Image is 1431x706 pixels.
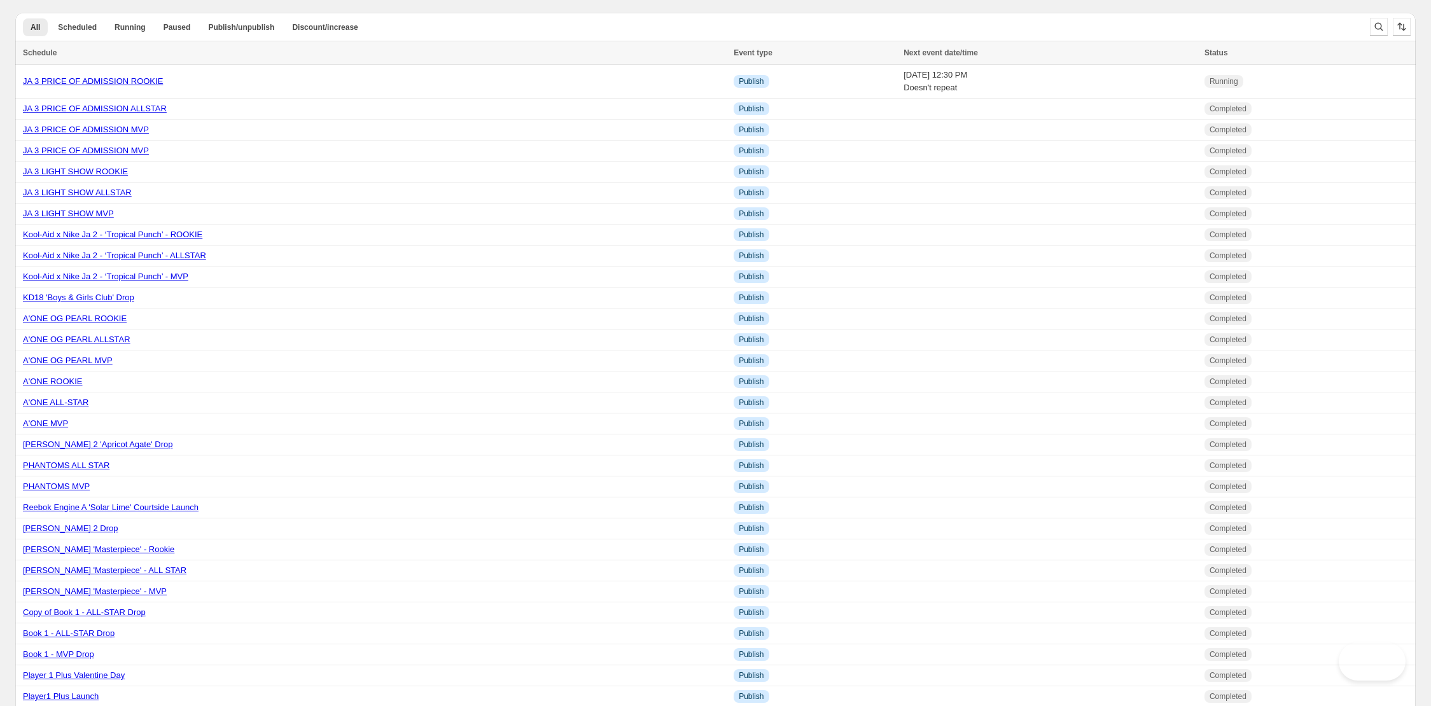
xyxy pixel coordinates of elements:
[739,586,764,597] span: Publish
[23,251,206,260] a: Kool-Aid x Nike Ja 2 - ‘Tropical Punch’ - ALLSTAR
[1339,642,1406,681] iframe: Toggle Customer Support
[739,691,764,702] span: Publish
[1210,460,1246,471] span: Completed
[31,22,40,32] span: All
[115,22,146,32] span: Running
[164,22,191,32] span: Paused
[1210,586,1246,597] span: Completed
[1210,670,1246,681] span: Completed
[734,48,772,57] span: Event type
[1210,481,1246,492] span: Completed
[208,22,274,32] span: Publish/unpublish
[739,523,764,534] span: Publish
[904,48,978,57] span: Next event date/time
[23,209,114,218] a: JA 3 LIGHT SHOW MVP
[900,65,1201,99] td: [DATE] 12:30 PM Doesn't repeat
[23,76,163,86] a: JA 3 PRICE OF ADMISSION ROOKIE
[739,649,764,660] span: Publish
[1370,18,1388,36] button: Search and filter results
[1210,544,1246,555] span: Completed
[1204,48,1228,57] span: Status
[739,377,764,387] span: Publish
[739,125,764,135] span: Publish
[23,691,99,701] a: Player1 Plus Launch
[23,502,199,512] a: Reebok Engine A 'Solar Lime' Courtside Launch
[23,649,94,659] a: Book 1 - MVP Drop
[23,293,134,302] a: KD18 'Boys & Girls Club' Drop
[739,481,764,492] span: Publish
[23,272,188,281] a: Kool-Aid x Nike Ja 2 - ‘Tropical Punch’ - MVP
[739,104,764,114] span: Publish
[739,356,764,366] span: Publish
[739,167,764,177] span: Publish
[739,398,764,408] span: Publish
[739,314,764,324] span: Publish
[1210,188,1246,198] span: Completed
[1210,272,1246,282] span: Completed
[23,607,146,617] a: Copy of Book 1 - ALL-STAR Drop
[23,335,130,344] a: A'ONE OG PEARL ALLSTAR
[1210,146,1246,156] span: Completed
[739,230,764,240] span: Publish
[23,628,115,638] a: Book 1 - ALL-STAR Drop
[739,460,764,471] span: Publish
[1210,209,1246,219] span: Completed
[739,293,764,303] span: Publish
[23,419,68,428] a: A'ONE MVP
[23,398,88,407] a: A'ONE ALL-STAR
[23,586,167,596] a: [PERSON_NAME] 'Masterpiece' - MVP
[23,565,186,575] a: [PERSON_NAME] 'Masterpiece' - ALL STAR
[1210,440,1246,450] span: Completed
[1210,691,1246,702] span: Completed
[292,22,358,32] span: Discount/increase
[23,167,128,176] a: JA 3 LIGHT SHOW ROOKIE
[1210,523,1246,534] span: Completed
[23,544,174,554] a: [PERSON_NAME] 'Masterpiece' - Rookie
[1210,230,1246,240] span: Completed
[739,188,764,198] span: Publish
[23,356,113,365] a: A'ONE OG PEARL MVP
[739,670,764,681] span: Publish
[23,146,149,155] a: JA 3 PRICE OF ADMISSION MVP
[23,48,57,57] span: Schedule
[23,670,125,680] a: Player 1 Plus Valentine Day
[1210,419,1246,429] span: Completed
[1210,356,1246,366] span: Completed
[23,460,109,470] a: PHANTOMS ALL STAR
[1210,565,1246,576] span: Completed
[739,251,764,261] span: Publish
[1210,293,1246,303] span: Completed
[1210,502,1246,513] span: Completed
[739,209,764,219] span: Publish
[739,607,764,618] span: Publish
[739,544,764,555] span: Publish
[23,125,149,134] a: JA 3 PRICE OF ADMISSION MVP
[739,146,764,156] span: Publish
[1210,76,1238,87] span: Running
[1210,398,1246,408] span: Completed
[23,377,83,386] a: A'ONE ROOKIE
[23,440,172,449] a: [PERSON_NAME] 2 'Apricot Agate' Drop
[1210,335,1246,345] span: Completed
[23,523,118,533] a: [PERSON_NAME] 2 Drop
[739,272,764,282] span: Publish
[1210,628,1246,639] span: Completed
[739,440,764,450] span: Publish
[739,502,764,513] span: Publish
[739,628,764,639] span: Publish
[1210,251,1246,261] span: Completed
[739,335,764,345] span: Publish
[58,22,97,32] span: Scheduled
[739,419,764,429] span: Publish
[23,104,167,113] a: JA 3 PRICE OF ADMISSION ALLSTAR
[1210,607,1246,618] span: Completed
[739,565,764,576] span: Publish
[1210,377,1246,387] span: Completed
[23,230,202,239] a: Kool-Aid x Nike Ja 2 - ‘Tropical Punch’ - ROOKIE
[739,76,764,87] span: Publish
[23,188,132,197] a: JA 3 LIGHT SHOW ALLSTAR
[23,481,90,491] a: PHANTOMS MVP
[1210,314,1246,324] span: Completed
[23,314,127,323] a: A'ONE OG PEARL ROOKIE
[1210,125,1246,135] span: Completed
